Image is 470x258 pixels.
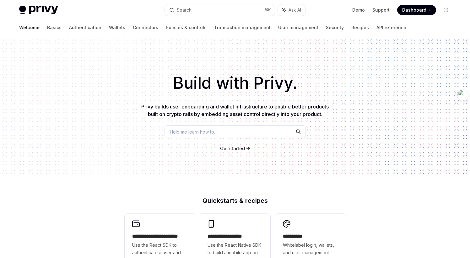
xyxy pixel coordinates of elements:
[47,20,62,35] a: Basics
[220,146,245,151] span: Get started
[170,129,218,135] span: Help me learn how to…
[19,6,58,14] img: light logo
[166,20,207,35] a: Policies & controls
[372,7,390,13] a: Support
[352,7,365,13] a: Demo
[441,5,451,15] button: Toggle dark mode
[69,20,101,35] a: Authentication
[141,103,329,117] span: Privy builds user onboarding and wallet infrastructure to enable better products built on crypto ...
[278,4,305,16] button: Ask AI
[10,71,460,95] h1: Build with Privy.
[125,197,346,204] h2: Quickstarts & recipes
[278,20,318,35] a: User management
[289,7,301,13] span: Ask AI
[376,20,406,35] a: API reference
[397,5,436,15] a: Dashboard
[177,6,194,14] div: Search...
[264,8,271,13] span: ⌘ K
[133,20,158,35] a: Connectors
[109,20,125,35] a: Wallets
[19,20,40,35] a: Welcome
[402,7,426,13] span: Dashboard
[351,20,369,35] a: Recipes
[220,145,245,152] a: Get started
[165,4,275,16] button: Search...⌘K
[214,20,271,35] a: Transaction management
[326,20,344,35] a: Security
